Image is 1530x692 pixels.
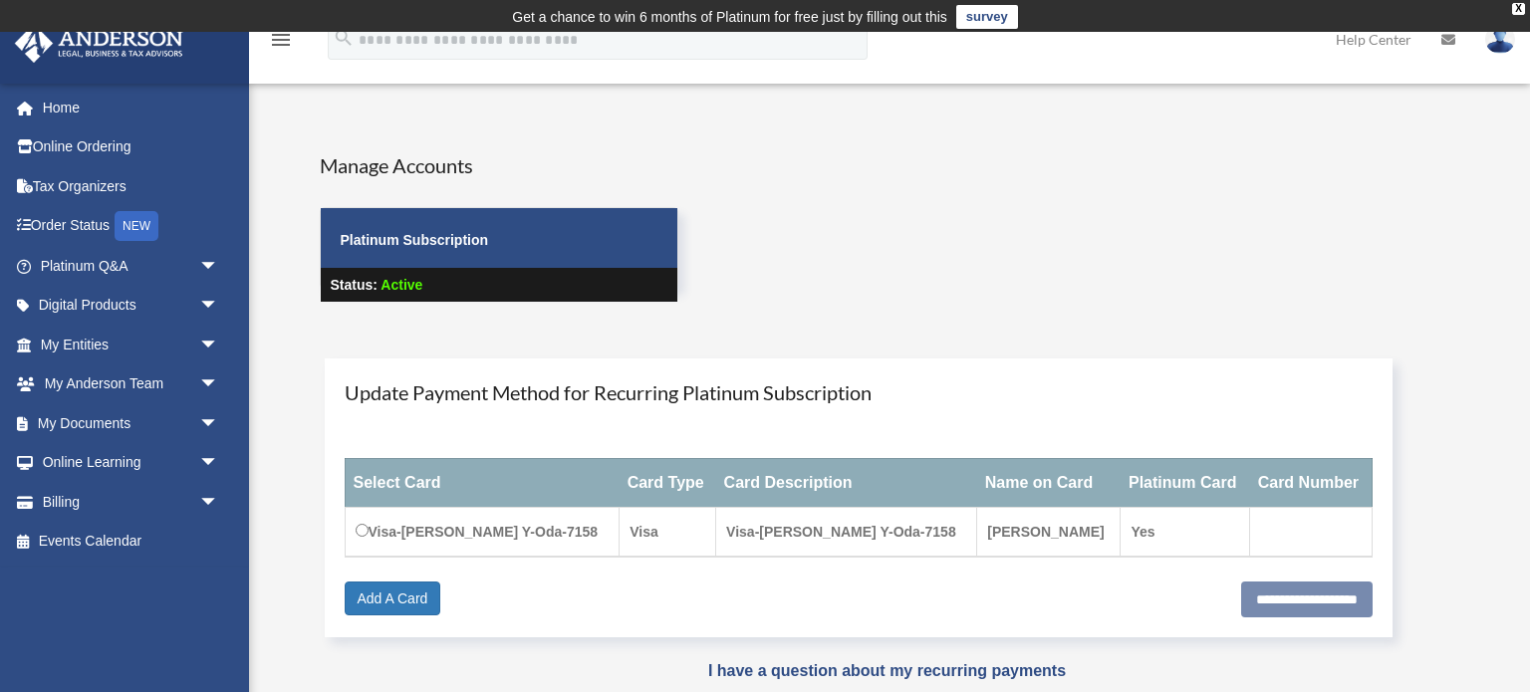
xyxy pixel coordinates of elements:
a: Billingarrow_drop_down [14,482,249,522]
h4: Update Payment Method for Recurring Platinum Subscription [345,378,1374,406]
span: Active [381,277,422,293]
th: Name on Card [977,458,1121,507]
span: arrow_drop_down [199,482,239,523]
a: My Anderson Teamarrow_drop_down [14,364,249,404]
strong: Platinum Subscription [341,232,489,248]
span: arrow_drop_down [199,364,239,405]
div: close [1512,3,1525,15]
a: Events Calendar [14,522,249,562]
th: Card Type [620,458,716,507]
div: Get a chance to win 6 months of Platinum for free just by filling out this [512,5,947,29]
a: menu [269,35,293,52]
a: Online Learningarrow_drop_down [14,443,249,483]
strong: Status: [331,277,378,293]
a: survey [956,5,1018,29]
th: Select Card [345,458,620,507]
i: search [333,27,355,49]
td: Yes [1121,507,1250,557]
a: My Entitiesarrow_drop_down [14,325,249,364]
th: Card Description [716,458,977,507]
td: Visa-[PERSON_NAME] Y-Oda-7158 [345,507,620,557]
span: arrow_drop_down [199,286,239,327]
span: arrow_drop_down [199,325,239,365]
a: My Documentsarrow_drop_down [14,403,249,443]
a: Home [14,88,249,127]
td: Visa [620,507,716,557]
a: Digital Productsarrow_drop_down [14,286,249,326]
a: Platinum Q&Aarrow_drop_down [14,246,249,286]
a: Add A Card [345,581,441,615]
img: Anderson Advisors Platinum Portal [9,24,189,63]
a: Tax Organizers [14,166,249,206]
a: I have a question about my recurring payments [708,662,1066,679]
td: Visa-[PERSON_NAME] Y-Oda-7158 [716,507,977,557]
span: arrow_drop_down [199,246,239,287]
div: NEW [115,211,158,241]
span: arrow_drop_down [199,443,239,484]
a: Online Ordering [14,127,249,167]
span: arrow_drop_down [199,403,239,444]
i: menu [269,28,293,52]
th: Platinum Card [1121,458,1250,507]
a: Order StatusNEW [14,206,249,247]
td: [PERSON_NAME] [977,507,1121,557]
h4: Manage Accounts [320,151,678,179]
img: User Pic [1485,25,1515,54]
th: Card Number [1250,458,1373,507]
